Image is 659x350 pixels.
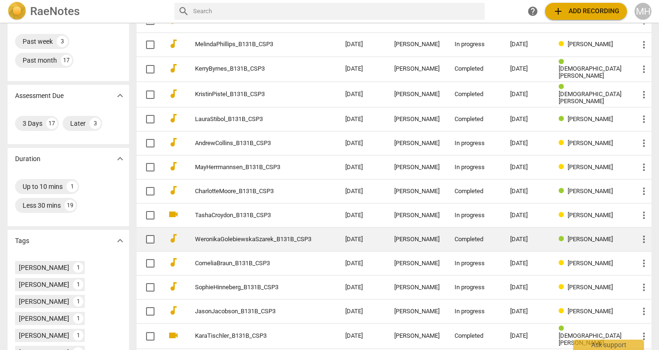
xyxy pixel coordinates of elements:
[195,91,311,98] a: KristinPistel_B131B_CSP3
[168,305,179,316] span: audiotrack
[510,308,544,315] div: [DATE]
[638,282,650,293] span: more_vert
[559,139,568,147] span: Review status: in progress
[338,324,387,349] td: [DATE]
[168,38,179,49] span: audiotrack
[394,308,439,315] div: [PERSON_NAME]
[455,91,495,98] div: Completed
[195,308,311,315] a: JasonJacobson_B131B_CSP3
[394,236,439,243] div: [PERSON_NAME]
[638,39,650,50] span: more_vert
[338,179,387,203] td: [DATE]
[573,340,644,350] div: Ask support
[195,116,311,123] a: LauraStibol_B131B_CSP3
[510,91,544,98] div: [DATE]
[73,296,83,307] div: 1
[73,262,83,273] div: 1
[338,203,387,228] td: [DATE]
[638,138,650,149] span: more_vert
[168,113,179,124] span: audiotrack
[455,41,495,48] div: In progress
[338,155,387,179] td: [DATE]
[394,260,439,267] div: [PERSON_NAME]
[638,89,650,100] span: more_vert
[638,186,650,197] span: more_vert
[638,162,650,173] span: more_vert
[510,41,544,48] div: [DATE]
[70,119,86,128] div: Later
[455,116,495,123] div: Completed
[195,333,311,340] a: KaraTischler_B131B_CSP3
[527,6,538,17] span: help
[114,90,126,101] span: expand_more
[73,279,83,290] div: 1
[338,131,387,155] td: [DATE]
[455,284,495,291] div: In progress
[455,333,495,340] div: Completed
[15,91,64,101] p: Assessment Due
[559,308,568,315] span: Review status: in progress
[638,258,650,269] span: more_vert
[553,6,619,17] span: Add recording
[635,3,651,20] div: MH
[168,88,179,99] span: audiotrack
[168,137,179,148] span: audiotrack
[510,212,544,219] div: [DATE]
[559,332,621,346] span: [DEMOGRAPHIC_DATA][PERSON_NAME]
[394,333,439,340] div: [PERSON_NAME]
[195,164,311,171] a: MayHerrmannsen_B131B_CSP3
[338,57,387,82] td: [DATE]
[8,2,167,21] a: LogoRaeNotes
[510,116,544,123] div: [DATE]
[19,263,69,272] div: [PERSON_NAME]
[510,333,544,340] div: [DATE]
[89,118,101,129] div: 3
[559,325,568,332] span: Review status: completed
[559,90,621,105] span: [DEMOGRAPHIC_DATA][PERSON_NAME]
[338,276,387,300] td: [DATE]
[638,210,650,221] span: more_vert
[23,119,42,128] div: 3 Days
[195,260,311,267] a: CorneliaBraun_B131B_CSP3
[510,140,544,147] div: [DATE]
[394,65,439,73] div: [PERSON_NAME]
[638,234,650,245] span: more_vert
[568,163,613,171] span: [PERSON_NAME]
[559,260,568,267] span: Review status: in progress
[73,313,83,324] div: 1
[455,65,495,73] div: Completed
[559,58,568,65] span: Review status: completed
[168,185,179,196] span: audiotrack
[394,140,439,147] div: [PERSON_NAME]
[338,300,387,324] td: [DATE]
[638,64,650,75] span: more_vert
[57,36,68,47] div: 3
[23,56,57,65] div: Past month
[195,41,311,48] a: MelindaPhillips_B131B_CSP3
[66,181,78,192] div: 1
[46,118,57,129] div: 17
[193,4,481,19] input: Search
[168,209,179,220] span: videocam
[638,114,650,125] span: more_vert
[394,164,439,171] div: [PERSON_NAME]
[559,236,568,243] span: Review status: completed
[113,234,127,248] button: Show more
[178,6,189,17] span: search
[168,257,179,268] span: audiotrack
[455,236,495,243] div: Completed
[195,236,311,243] a: WeronikaGolebiewskaSzarek_B131B_CSP3
[510,188,544,195] div: [DATE]
[19,280,69,289] div: [PERSON_NAME]
[338,107,387,131] td: [DATE]
[455,140,495,147] div: In progress
[168,63,179,74] span: audiotrack
[113,152,127,166] button: Show more
[19,331,69,340] div: [PERSON_NAME]
[559,41,568,48] span: Review status: in progress
[394,212,439,219] div: [PERSON_NAME]
[15,236,29,246] p: Tags
[568,308,613,315] span: [PERSON_NAME]
[30,5,80,18] h2: RaeNotes
[195,284,311,291] a: SophieHinneberg_B131B_CSP3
